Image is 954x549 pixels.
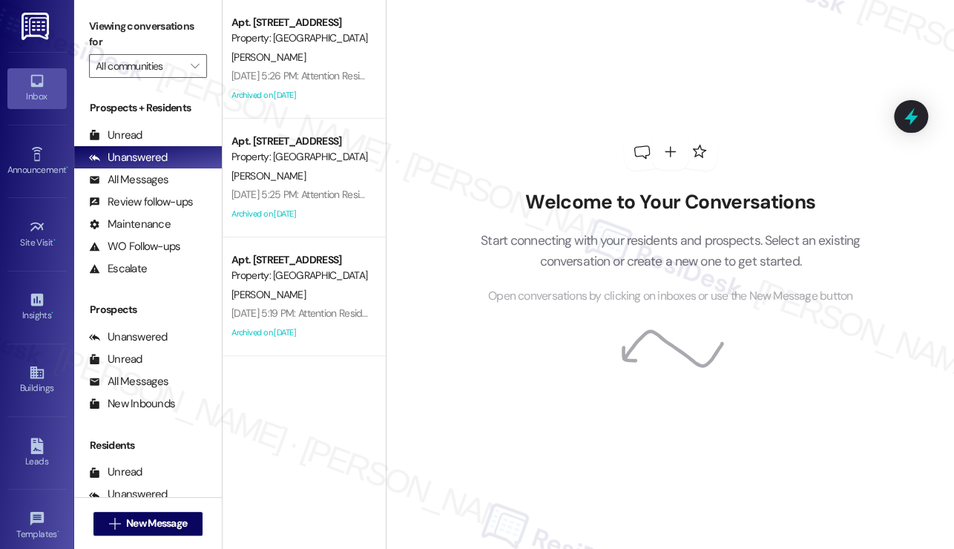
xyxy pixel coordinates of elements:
[109,518,120,530] i: 
[96,54,183,78] input: All communities
[89,487,168,502] div: Unanswered
[66,162,68,173] span: •
[51,308,53,318] span: •
[7,68,67,108] a: Inbox
[7,506,67,546] a: Templates •
[231,149,369,165] div: Property: [GEOGRAPHIC_DATA]
[89,352,142,367] div: Unread
[89,128,142,143] div: Unread
[53,235,56,246] span: •
[231,134,369,149] div: Apt. [STREET_ADDRESS]
[7,214,67,254] a: Site Visit •
[89,396,175,412] div: New Inbounds
[93,512,203,536] button: New Message
[230,205,370,223] div: Archived on [DATE]
[89,261,147,277] div: Escalate
[230,323,370,342] div: Archived on [DATE]
[231,50,306,64] span: [PERSON_NAME]
[458,191,883,214] h2: Welcome to Your Conversations
[231,252,369,268] div: Apt. [STREET_ADDRESS]
[488,287,852,306] span: Open conversations by clicking on inboxes or use the New Message button
[231,288,306,301] span: [PERSON_NAME]
[89,464,142,480] div: Unread
[74,438,222,453] div: Residents
[89,15,207,54] label: Viewing conversations for
[89,329,168,345] div: Unanswered
[231,268,369,283] div: Property: [GEOGRAPHIC_DATA]
[89,217,171,232] div: Maintenance
[191,60,199,72] i: 
[89,172,168,188] div: All Messages
[231,169,306,183] span: [PERSON_NAME]
[7,360,67,400] a: Buildings
[89,194,193,210] div: Review follow-ups
[7,433,67,473] a: Leads
[231,30,369,46] div: Property: [GEOGRAPHIC_DATA]
[74,100,222,116] div: Prospects + Residents
[89,374,168,389] div: All Messages
[126,516,187,531] span: New Message
[89,239,180,254] div: WO Follow-ups
[57,527,59,537] span: •
[74,302,222,318] div: Prospects
[22,13,52,40] img: ResiDesk Logo
[231,15,369,30] div: Apt. [STREET_ADDRESS]
[89,150,168,165] div: Unanswered
[230,86,370,105] div: Archived on [DATE]
[7,287,67,327] a: Insights •
[458,230,883,272] p: Start connecting with your residents and prospects. Select an existing conversation or create a n...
